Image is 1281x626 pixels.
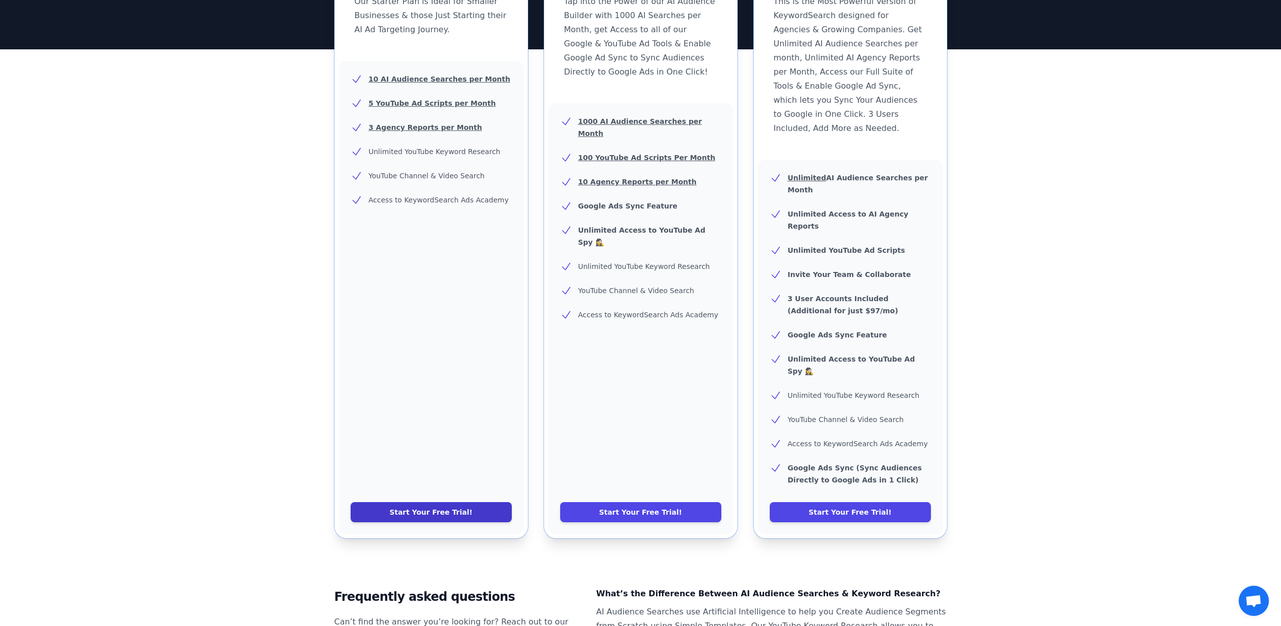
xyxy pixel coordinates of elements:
[596,587,947,601] dt: What’s the Difference Between AI Audience Searches & Keyword Research?
[788,355,915,375] b: Unlimited Access to YouTube Ad Spy 🕵️‍♀️
[788,415,904,424] span: YouTube Channel & Video Search
[560,502,721,522] a: Start Your Free Trial!
[578,311,718,319] span: Access to KeywordSearch Ads Academy
[578,117,702,137] u: 1000 AI Audience Searches per Month
[578,226,706,246] b: Unlimited Access to YouTube Ad Spy 🕵️‍♀️
[788,270,911,279] b: Invite Your Team & Collaborate
[334,587,580,607] h2: Frequently asked questions
[369,99,496,107] u: 5 YouTube Ad Scripts per Month
[369,148,501,156] span: Unlimited YouTube Keyword Research
[578,262,710,270] span: Unlimited YouTube Keyword Research
[578,202,678,210] b: Google Ads Sync Feature
[788,210,909,230] b: Unlimited Access to AI Agency Reports
[351,502,512,522] a: Start Your Free Trial!
[578,287,694,295] span: YouTube Channel & Video Search
[770,502,931,522] a: Start Your Free Trial!
[578,178,697,186] u: 10 Agency Reports per Month
[1239,586,1269,616] a: Open chat
[369,75,510,83] u: 10 AI Audience Searches per Month
[369,123,482,131] u: 3 Agency Reports per Month
[369,196,509,204] span: Access to KeywordSearch Ads Academy
[788,246,905,254] b: Unlimited YouTube Ad Scripts
[788,464,922,484] b: Google Ads Sync (Sync Audiences Directly to Google Ads in 1 Click)
[788,174,928,194] b: AI Audience Searches per Month
[788,295,898,315] b: 3 User Accounts Included (Additional for just $97/mo)
[788,440,928,448] span: Access to KeywordSearch Ads Academy
[578,154,715,162] u: 100 YouTube Ad Scripts Per Month
[369,172,485,180] span: YouTube Channel & Video Search
[788,391,920,399] span: Unlimited YouTube Keyword Research
[788,331,887,339] b: Google Ads Sync Feature
[788,174,827,182] u: Unlimited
